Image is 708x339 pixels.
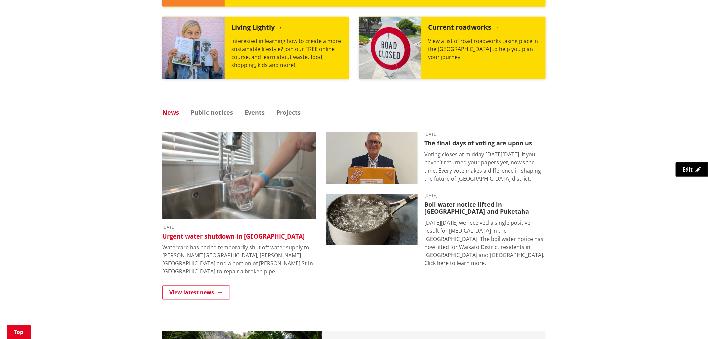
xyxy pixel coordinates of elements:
[326,132,418,184] img: Craig Hobbs editorial elections
[424,194,546,198] time: [DATE]
[162,233,316,241] h3: Urgent water shutdown in [GEOGRAPHIC_DATA]
[424,132,546,136] time: [DATE]
[162,132,316,276] a: [DATE] Urgent water shutdown in [GEOGRAPHIC_DATA] Watercare has had to temporarily shut off water...
[162,226,316,230] time: [DATE]
[683,166,693,173] span: Edit
[231,23,283,33] h2: Living Lightly
[162,286,230,300] a: View latest news
[162,17,225,79] img: Mainstream Green Workshop Series
[191,109,233,115] a: Public notices
[276,109,301,115] a: Projects
[326,194,546,267] a: boil water notice gordonton puketaha [DATE] Boil water notice lifted in [GEOGRAPHIC_DATA] and Puk...
[7,325,31,339] a: Top
[162,132,316,219] img: water image
[677,311,701,335] iframe: Messenger Launcher
[424,219,546,267] p: [DATE][DATE] we received a single positive result for [MEDICAL_DATA] in the [GEOGRAPHIC_DATA]. Th...
[424,201,546,216] h3: Boil water notice lifted in [GEOGRAPHIC_DATA] and Puketaha
[676,162,708,177] a: Edit
[245,109,265,115] a: Events
[428,23,499,33] h2: Current roadworks
[359,17,421,79] img: Road closed sign
[326,194,418,246] img: boil water notice
[424,140,546,147] h3: The final days of voting are upon us
[424,150,546,183] p: Voting closes at midday [DATE][DATE]. If you haven’t returned your papers yet, now’s the time. Ev...
[162,244,316,276] p: Watercare has had to temporarily shut off water supply to [PERSON_NAME][GEOGRAPHIC_DATA], [PERSON...
[231,37,342,69] p: Interested in learning how to create a more sustainable lifestyle? Join our FREE online course, a...
[162,109,179,115] a: News
[359,17,546,79] a: Current roadworks View a list of road roadworks taking place in the [GEOGRAPHIC_DATA] to help you...
[326,132,546,184] a: [DATE] The final days of voting are upon us Voting closes at midday [DATE][DATE]. If you haven’t ...
[428,37,539,61] p: View a list of road roadworks taking place in the [GEOGRAPHIC_DATA] to help you plan your journey.
[162,17,349,79] a: Living Lightly Interested in learning how to create a more sustainable lifestyle? Join our FREE o...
